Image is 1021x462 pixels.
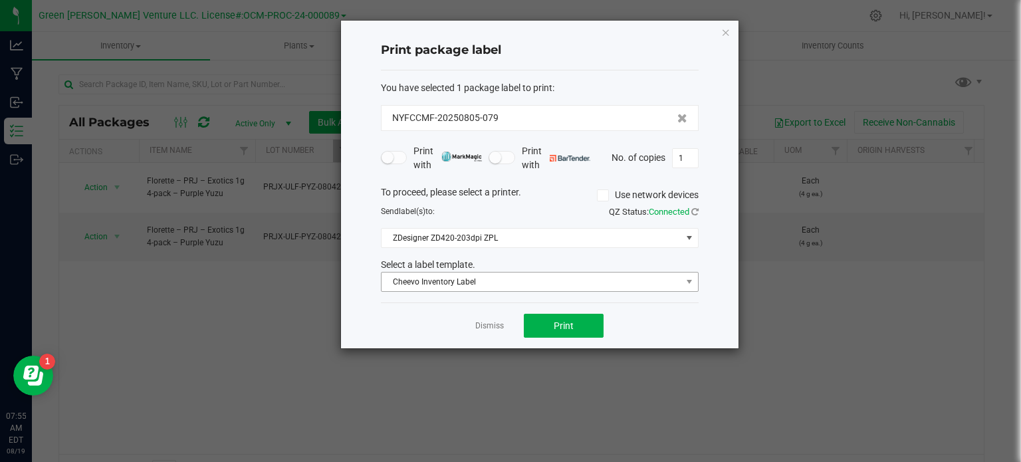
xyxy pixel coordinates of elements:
div: To proceed, please select a printer. [371,185,709,205]
span: Print [554,320,574,331]
img: bartender.png [550,155,590,162]
div: Select a label template. [371,258,709,272]
div: : [381,81,699,95]
span: NYFCCMF-20250805-079 [392,111,499,125]
span: QZ Status: [609,207,699,217]
span: Print with [413,144,482,172]
iframe: Resource center [13,356,53,396]
iframe: Resource center unread badge [39,354,55,370]
span: label(s) [399,207,425,216]
span: Print with [522,144,590,172]
h4: Print package label [381,42,699,59]
label: Use network devices [597,188,699,202]
span: No. of copies [612,152,665,162]
span: ZDesigner ZD420-203dpi ZPL [382,229,681,247]
img: mark_magic_cybra.png [441,152,482,162]
span: Connected [649,207,689,217]
span: Cheevo Inventory Label [382,273,681,291]
a: Dismiss [475,320,504,332]
span: You have selected 1 package label to print [381,82,552,93]
span: Send to: [381,207,435,216]
button: Print [524,314,604,338]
